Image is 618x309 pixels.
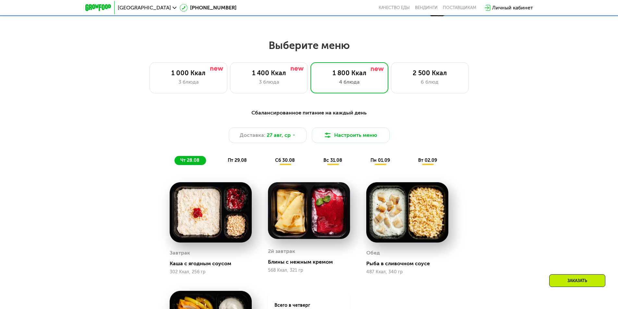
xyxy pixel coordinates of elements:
[275,158,295,163] span: сб 30.08
[117,109,501,117] div: Сбалансированное питание на каждый день
[180,4,236,12] a: [PHONE_NUMBER]
[366,248,380,258] div: Обед
[268,259,355,265] div: Блины с нежным кремом
[156,78,221,86] div: 3 блюда
[118,5,171,10] span: [GEOGRAPHIC_DATA]
[323,158,342,163] span: вс 31.08
[240,131,265,139] span: Доставка:
[317,69,382,77] div: 1 800 Ккал
[21,39,597,52] h2: Выберите меню
[180,158,200,163] span: чт 28.08
[237,69,301,77] div: 1 400 Ккал
[398,78,462,86] div: 6 блюд
[549,274,605,287] div: Заказать
[366,269,448,275] div: 487 Ккал, 340 гр
[170,269,252,275] div: 302 Ккал, 256 гр
[492,4,533,12] div: Личный кабинет
[398,69,462,77] div: 2 500 Ккал
[418,158,437,163] span: вт 02.09
[317,78,382,86] div: 4 блюда
[415,5,438,10] a: Вендинги
[156,69,221,77] div: 1 000 Ккал
[170,260,257,267] div: Каша с ягодным соусом
[379,5,410,10] a: Качество еды
[443,5,476,10] div: поставщикам
[237,78,301,86] div: 3 блюда
[370,158,390,163] span: пн 01.09
[170,248,190,258] div: Завтрак
[268,246,295,256] div: 2й завтрак
[366,260,454,267] div: Рыба в сливочном соусе
[312,127,390,143] button: Настроить меню
[228,158,247,163] span: пт 29.08
[268,268,350,273] div: 568 Ккал, 321 гр
[267,131,291,139] span: 27 авг, ср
